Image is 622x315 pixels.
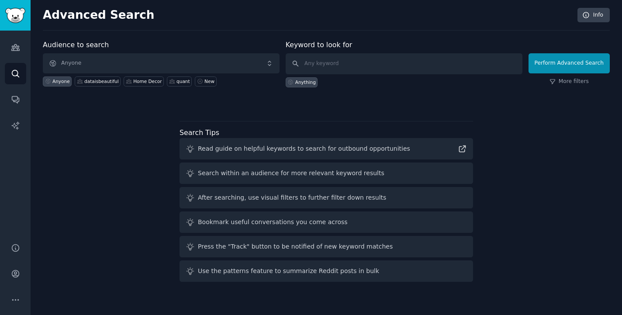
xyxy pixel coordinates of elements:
[198,267,379,276] div: Use the patterns feature to summarize Reddit posts in bulk
[198,193,386,202] div: After searching, use visual filters to further filter down results
[43,8,573,22] h2: Advanced Search
[195,76,216,87] a: New
[529,53,610,73] button: Perform Advanced Search
[198,218,348,227] div: Bookmark useful conversations you come across
[176,78,190,84] div: quant
[43,53,280,73] button: Anyone
[577,8,610,23] a: Info
[286,53,522,74] input: Any keyword
[84,78,119,84] div: dataisbeautiful
[204,78,214,84] div: New
[198,242,393,251] div: Press the "Track" button to be notified of new keyword matches
[133,78,162,84] div: Home Decor
[180,128,219,137] label: Search Tips
[52,78,70,84] div: Anyone
[198,169,384,178] div: Search within an audience for more relevant keyword results
[198,144,410,153] div: Read guide on helpful keywords to search for outbound opportunities
[286,41,352,49] label: Keyword to look for
[295,79,316,85] div: Anything
[43,41,109,49] label: Audience to search
[549,78,589,86] a: More filters
[5,8,25,23] img: GummySearch logo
